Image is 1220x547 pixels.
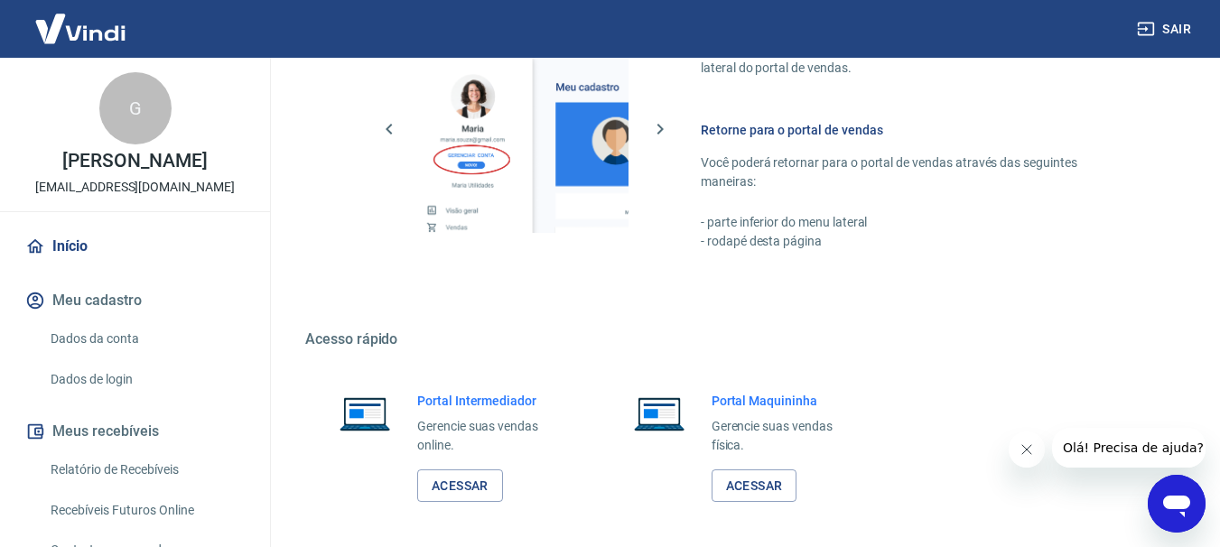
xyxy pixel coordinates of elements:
a: Dados da conta [43,320,248,357]
button: Meus recebíveis [22,412,248,451]
a: Dados de login [43,361,248,398]
p: - parte inferior do menu lateral [701,213,1133,232]
img: Imagem de um notebook aberto [327,392,403,435]
p: - rodapé desta página [701,232,1133,251]
iframe: Fechar mensagem [1009,431,1045,468]
iframe: Mensagem da empresa [1052,428,1206,468]
a: Relatório de Recebíveis [43,451,248,488]
a: Início [22,227,248,266]
p: Você poderá retornar para o portal de vendas através das seguintes maneiras: [701,153,1133,191]
h6: Portal Intermediador [417,392,567,410]
p: Gerencie suas vendas online. [417,417,567,455]
button: Meu cadastro [22,281,248,320]
button: Sair [1133,13,1198,46]
h6: Portal Maquininha [712,392,861,410]
img: Imagem da dashboard mostrando o botão de gerenciar conta na sidebar no lado esquerdo [421,25,629,233]
a: Recebíveis Futuros Online [43,492,248,529]
a: Acessar [417,469,503,503]
p: Para acessar este gerenciador, basta clicar em “Gerenciar conta” no menu lateral do portal de ven... [701,40,1133,78]
a: Acessar [712,469,797,503]
iframe: Botão para abrir a janela de mensagens [1148,475,1206,533]
h6: Retorne para o portal de vendas [701,121,1133,139]
p: [EMAIL_ADDRESS][DOMAIN_NAME] [35,178,235,197]
p: Gerencie suas vendas física. [712,417,861,455]
h5: Acesso rápido [305,330,1177,348]
div: G [99,72,172,144]
p: [PERSON_NAME] [62,152,207,171]
img: Imagem de um notebook aberto [621,392,697,435]
img: Vindi [22,1,139,56]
